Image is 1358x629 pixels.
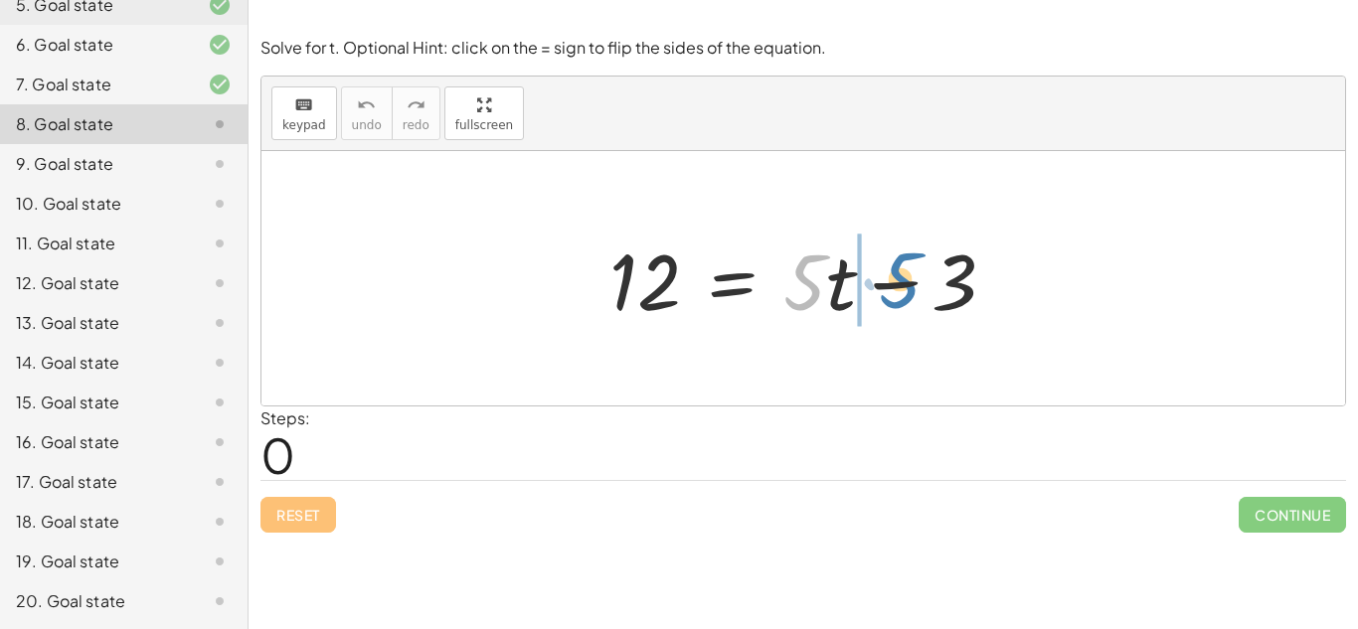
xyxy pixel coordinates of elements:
i: Task not started. [208,152,232,176]
div: 20. Goal state [16,589,176,613]
span: undo [352,118,382,132]
button: fullscreen [444,86,524,140]
i: Task not started. [208,311,232,335]
i: Task not started. [208,232,232,255]
i: Task not started. [208,430,232,454]
div: 14. Goal state [16,351,176,375]
label: Steps: [260,407,310,428]
div: 16. Goal state [16,430,176,454]
button: keyboardkeypad [271,86,337,140]
span: 0 [260,424,295,485]
div: 11. Goal state [16,232,176,255]
div: 17. Goal state [16,470,176,494]
div: 7. Goal state [16,73,176,96]
i: Task not started. [208,391,232,414]
i: Task not started. [208,112,232,136]
button: undoundo [341,86,393,140]
i: Task not started. [208,351,232,375]
p: Solve for t. Optional Hint: click on the = sign to flip the sides of the equation. [260,37,1346,60]
i: keyboard [294,93,313,117]
div: 6. Goal state [16,33,176,57]
i: Task not started. [208,510,232,534]
span: fullscreen [455,118,513,132]
i: Task not started. [208,271,232,295]
div: 10. Goal state [16,192,176,216]
i: redo [407,93,425,117]
div: 15. Goal state [16,391,176,414]
span: redo [403,118,429,132]
button: redoredo [392,86,440,140]
i: Task not started. [208,589,232,613]
div: 19. Goal state [16,550,176,573]
i: Task not started. [208,550,232,573]
span: keypad [282,118,326,132]
div: 18. Goal state [16,510,176,534]
div: 13. Goal state [16,311,176,335]
div: 12. Goal state [16,271,176,295]
i: Task finished and correct. [208,73,232,96]
i: undo [357,93,376,117]
div: 8. Goal state [16,112,176,136]
div: 9. Goal state [16,152,176,176]
i: Task not started. [208,470,232,494]
i: Task finished and correct. [208,33,232,57]
i: Task not started. [208,192,232,216]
